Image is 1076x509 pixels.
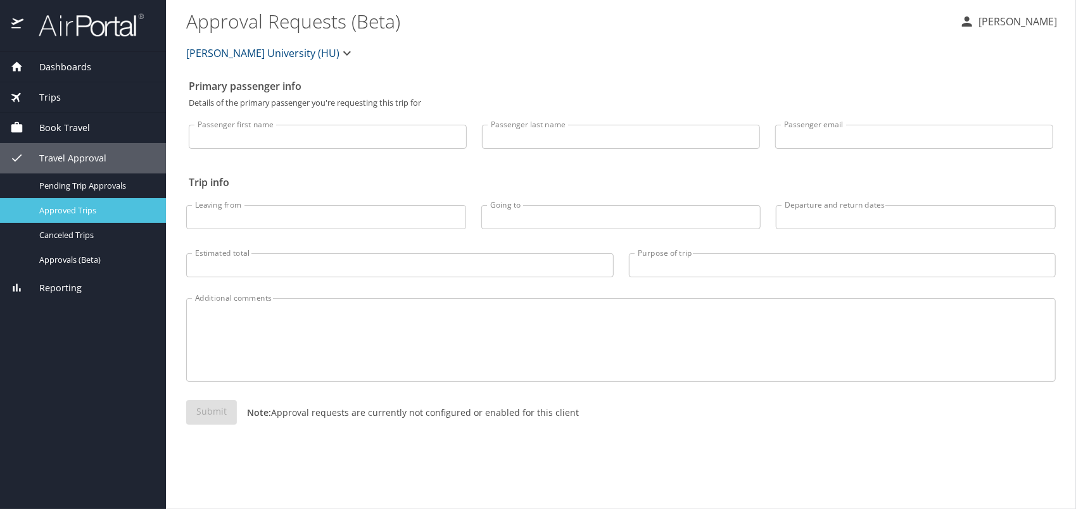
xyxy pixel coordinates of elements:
[25,13,144,37] img: airportal-logo.png
[39,180,151,192] span: Pending Trip Approvals
[39,204,151,217] span: Approved Trips
[186,1,949,41] h1: Approval Requests (Beta)
[23,151,106,165] span: Travel Approval
[954,10,1062,33] button: [PERSON_NAME]
[189,76,1053,96] h2: Primary passenger info
[189,172,1053,192] h2: Trip info
[23,60,91,74] span: Dashboards
[23,281,82,295] span: Reporting
[11,13,25,37] img: icon-airportal.png
[237,406,579,419] p: Approval requests are currently not configured or enabled for this client
[247,406,271,418] strong: Note:
[181,41,360,66] button: [PERSON_NAME] University (HU)
[189,99,1053,107] p: Details of the primary passenger you're requesting this trip for
[23,121,90,135] span: Book Travel
[39,254,151,266] span: Approvals (Beta)
[975,14,1057,29] p: [PERSON_NAME]
[39,229,151,241] span: Canceled Trips
[23,91,61,104] span: Trips
[186,44,339,62] span: [PERSON_NAME] University (HU)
